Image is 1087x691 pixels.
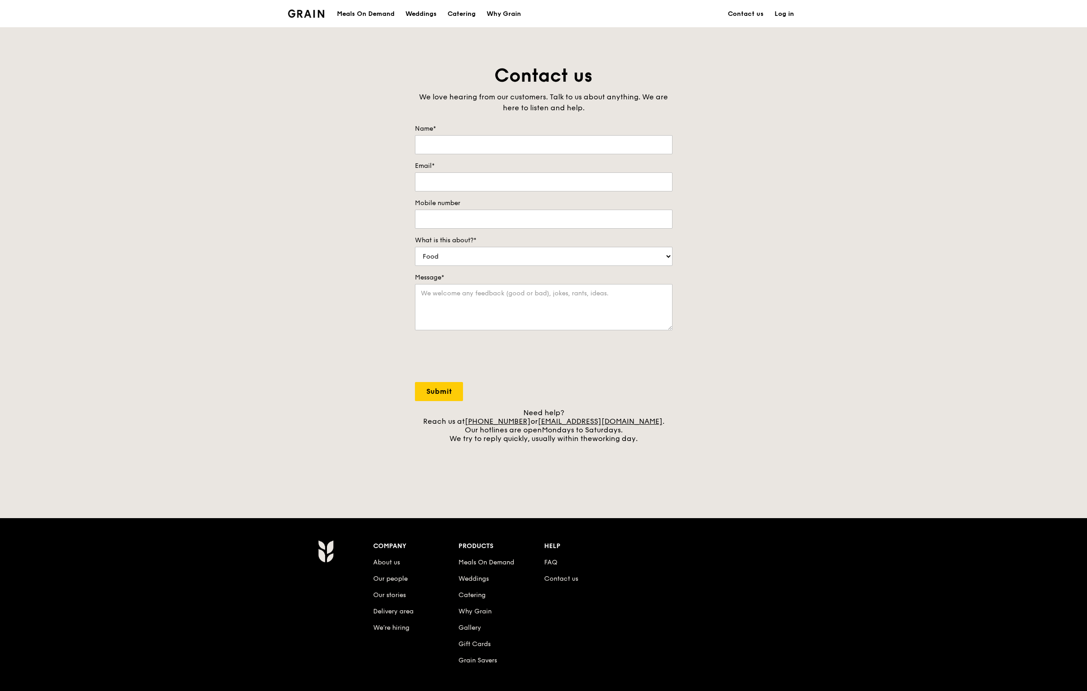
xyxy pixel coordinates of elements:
[415,199,673,208] label: Mobile number
[442,0,481,28] a: Catering
[400,0,442,28] a: Weddings
[288,10,325,18] img: Grain
[448,0,476,28] div: Catering
[544,540,630,553] div: Help
[415,339,553,375] iframe: reCAPTCHA
[465,417,531,426] a: [PHONE_NUMBER]
[722,0,769,28] a: Contact us
[592,434,638,443] span: working day.
[458,624,481,632] a: Gallery
[544,575,578,583] a: Contact us
[769,0,799,28] a: Log in
[538,417,663,426] a: [EMAIL_ADDRESS][DOMAIN_NAME]
[458,608,492,615] a: Why Grain
[373,575,408,583] a: Our people
[405,0,437,28] div: Weddings
[458,559,514,566] a: Meals On Demand
[318,540,334,563] img: Grain
[481,0,526,28] a: Why Grain
[487,0,521,28] div: Why Grain
[415,124,673,133] label: Name*
[373,608,414,615] a: Delivery area
[458,640,491,648] a: Gift Cards
[415,236,673,245] label: What is this about?*
[542,426,623,434] span: Mondays to Saturdays.
[415,273,673,282] label: Message*
[373,540,459,553] div: Company
[415,64,673,88] h1: Contact us
[415,408,673,443] div: Need help? Reach us at or . Our hotlines are open We try to reply quickly, usually within the
[337,0,395,28] div: Meals On Demand
[458,540,544,553] div: Products
[544,559,557,566] a: FAQ
[458,657,497,664] a: Grain Savers
[415,382,463,401] input: Submit
[415,92,673,113] div: We love hearing from our customers. Talk to us about anything. We are here to listen and help.
[373,591,406,599] a: Our stories
[415,162,673,171] label: Email*
[373,624,409,632] a: We’re hiring
[458,575,489,583] a: Weddings
[373,559,400,566] a: About us
[458,591,486,599] a: Catering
